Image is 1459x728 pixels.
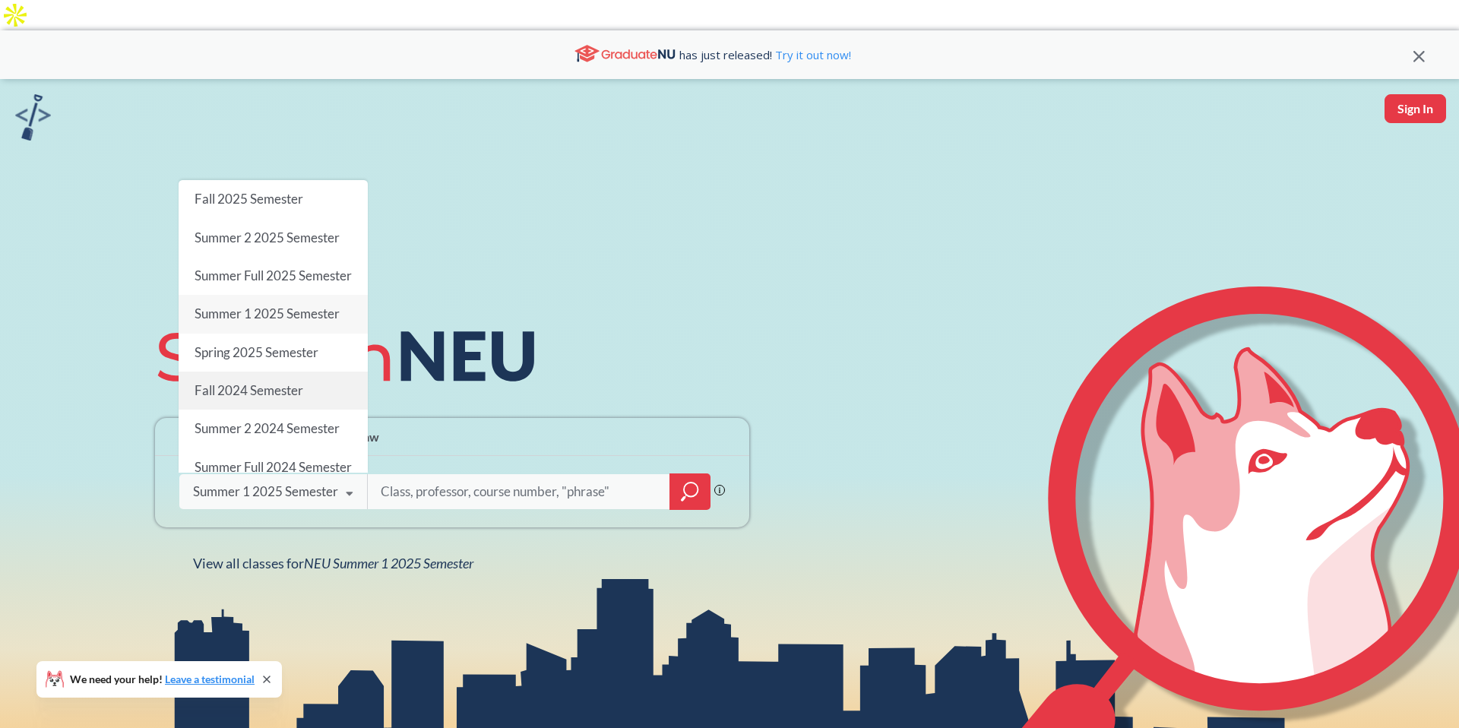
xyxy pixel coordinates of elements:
[15,94,51,141] img: sandbox logo
[304,555,473,571] span: NEU Summer 1 2025 Semester
[357,428,379,445] span: Law
[681,481,699,502] svg: magnifying glass
[195,382,303,398] span: Fall 2024 Semester
[165,673,255,685] a: Leave a testimonial
[193,483,338,500] div: Summer 1 2025 Semester
[195,267,352,283] span: Summer Full 2025 Semester
[195,191,303,207] span: Fall 2025 Semester
[772,47,851,62] a: Try it out now!
[195,421,340,437] span: Summer 2 2024 Semester
[195,305,340,321] span: Summer 1 2025 Semester
[669,473,711,510] div: magnifying glass
[70,674,255,685] span: We need your help!
[195,459,352,475] span: Summer Full 2024 Semester
[195,344,318,360] span: Spring 2025 Semester
[195,229,340,245] span: Summer 2 2025 Semester
[1385,94,1446,123] button: Sign In
[379,476,659,508] input: Class, professor, course number, "phrase"
[679,46,851,63] span: has just released!
[193,555,473,571] span: View all classes for
[15,94,51,145] a: sandbox logo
